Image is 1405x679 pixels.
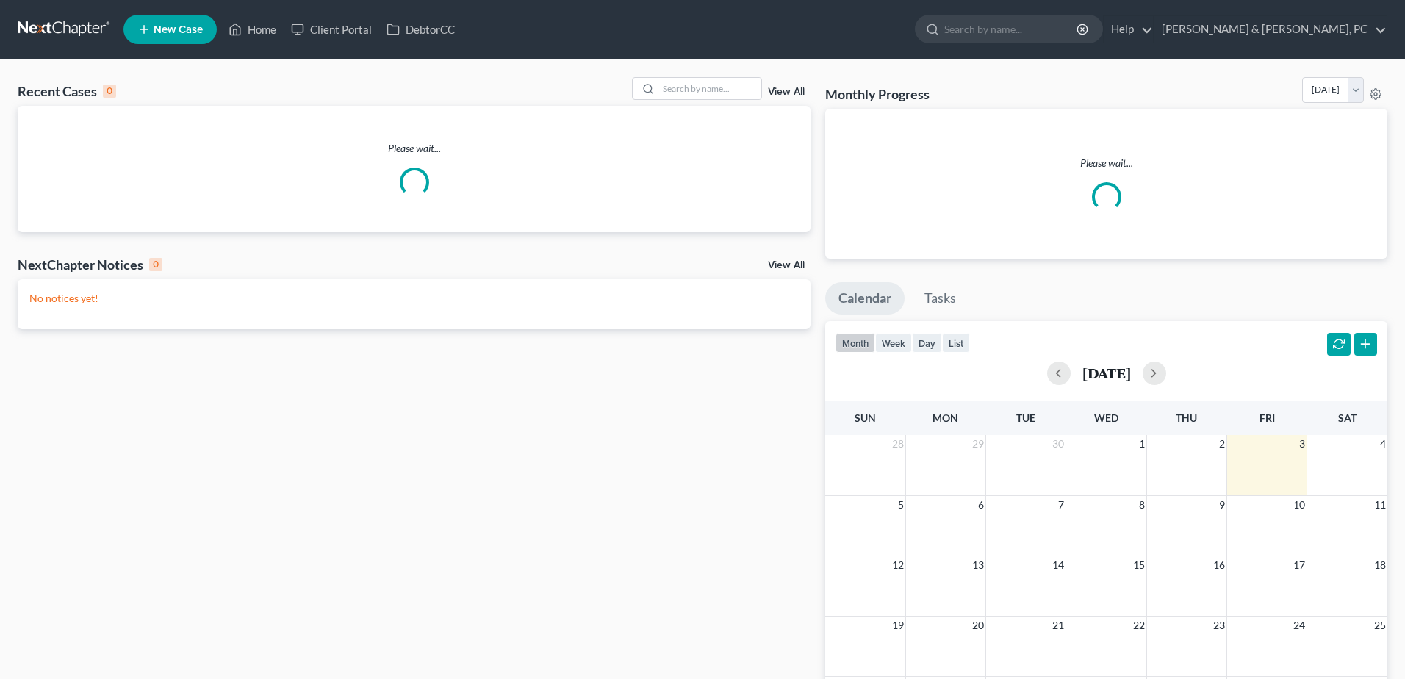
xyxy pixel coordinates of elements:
[1373,496,1387,514] span: 11
[942,333,970,353] button: list
[284,16,379,43] a: Client Portal
[1218,435,1226,453] span: 2
[977,496,985,514] span: 6
[1373,556,1387,574] span: 18
[875,333,912,353] button: week
[1051,617,1066,634] span: 21
[1176,412,1197,424] span: Thu
[1016,412,1035,424] span: Tue
[1298,435,1307,453] span: 3
[1104,16,1153,43] a: Help
[971,617,985,634] span: 20
[18,256,162,273] div: NextChapter Notices
[1212,617,1226,634] span: 23
[1082,365,1131,381] h2: [DATE]
[912,333,942,353] button: day
[1138,435,1146,453] span: 1
[1057,496,1066,514] span: 7
[154,24,203,35] span: New Case
[18,82,116,100] div: Recent Cases
[1051,556,1066,574] span: 14
[855,412,876,424] span: Sun
[1218,496,1226,514] span: 9
[768,260,805,270] a: View All
[18,141,811,156] p: Please wait...
[837,156,1376,170] p: Please wait...
[658,78,761,99] input: Search by name...
[1212,556,1226,574] span: 16
[1292,556,1307,574] span: 17
[1260,412,1275,424] span: Fri
[1132,617,1146,634] span: 22
[911,282,969,315] a: Tasks
[1154,16,1387,43] a: [PERSON_NAME] & [PERSON_NAME], PC
[149,258,162,271] div: 0
[971,435,985,453] span: 29
[825,282,905,315] a: Calendar
[1292,617,1307,634] span: 24
[1094,412,1118,424] span: Wed
[944,15,1079,43] input: Search by name...
[103,85,116,98] div: 0
[221,16,284,43] a: Home
[1379,435,1387,453] span: 4
[379,16,462,43] a: DebtorCC
[29,291,799,306] p: No notices yet!
[891,617,905,634] span: 19
[891,556,905,574] span: 12
[1138,496,1146,514] span: 8
[1132,556,1146,574] span: 15
[836,333,875,353] button: month
[825,85,930,103] h3: Monthly Progress
[1292,496,1307,514] span: 10
[1338,412,1357,424] span: Sat
[1051,435,1066,453] span: 30
[933,412,958,424] span: Mon
[896,496,905,514] span: 5
[971,556,985,574] span: 13
[768,87,805,97] a: View All
[891,435,905,453] span: 28
[1373,617,1387,634] span: 25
